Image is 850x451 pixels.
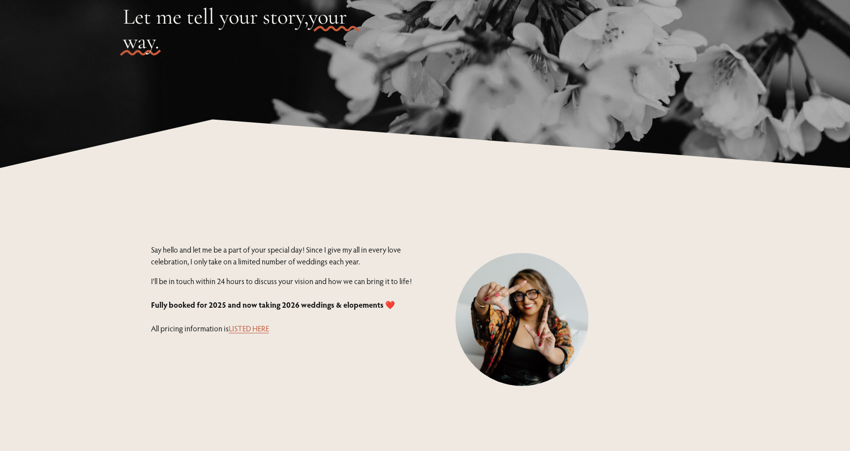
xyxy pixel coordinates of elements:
[304,3,308,30] span: ,
[123,3,352,55] span: your way
[151,275,423,334] p: I'll be in touch within 24 hours to discuss your vision and how we can bring it to life! All pric...
[151,299,395,310] strong: Fully booked for 2025 and now taking 2026 weddings & elopements ❤️
[151,244,423,267] p: Say hello and let me be a part of your special day! Since I give my all in every love celebration...
[229,323,269,333] a: LISTED HERE
[123,5,367,54] h2: Let me tell your story .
